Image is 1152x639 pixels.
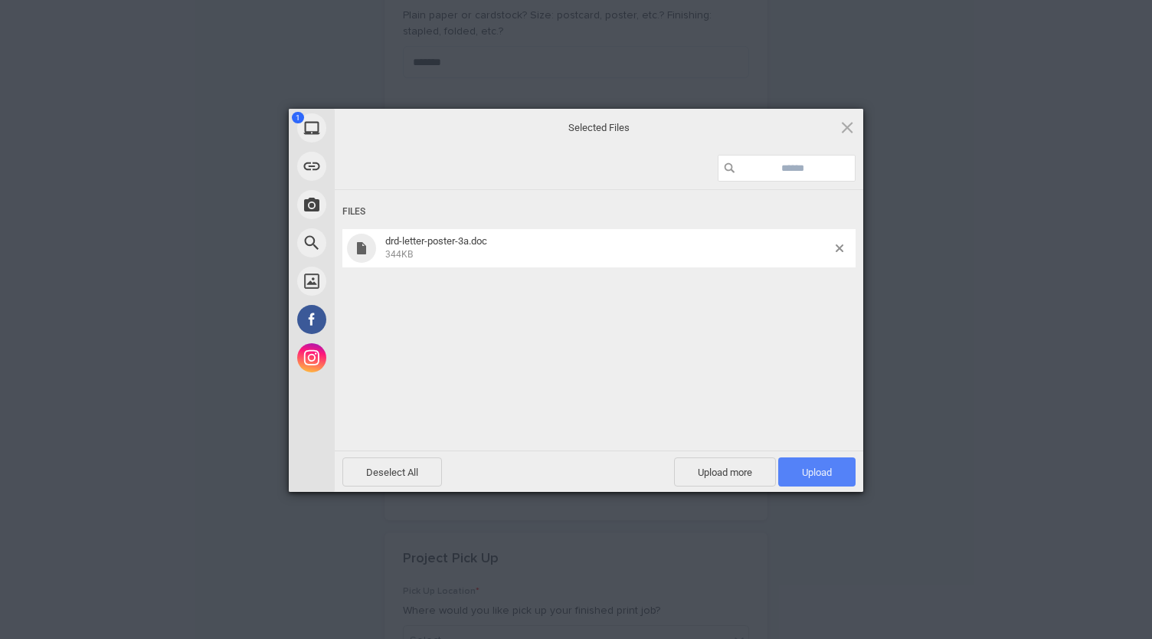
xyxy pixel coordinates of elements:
[289,224,473,262] div: Web Search
[289,339,473,377] div: Instagram
[802,467,832,478] span: Upload
[385,249,413,260] span: 344KB
[674,457,776,487] span: Upload more
[342,457,442,487] span: Deselect All
[289,147,473,185] div: Link (URL)
[292,112,304,123] span: 1
[446,121,752,135] span: Selected Files
[289,185,473,224] div: Take Photo
[289,262,473,300] div: Unsplash
[289,300,473,339] div: Facebook
[778,457,856,487] span: Upload
[839,119,856,136] span: Click here or hit ESC to close picker
[342,198,856,226] div: Files
[385,235,487,247] span: drd-letter-poster-3a.doc
[289,109,473,147] div: My Device
[381,235,836,261] span: drd-letter-poster-3a.doc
